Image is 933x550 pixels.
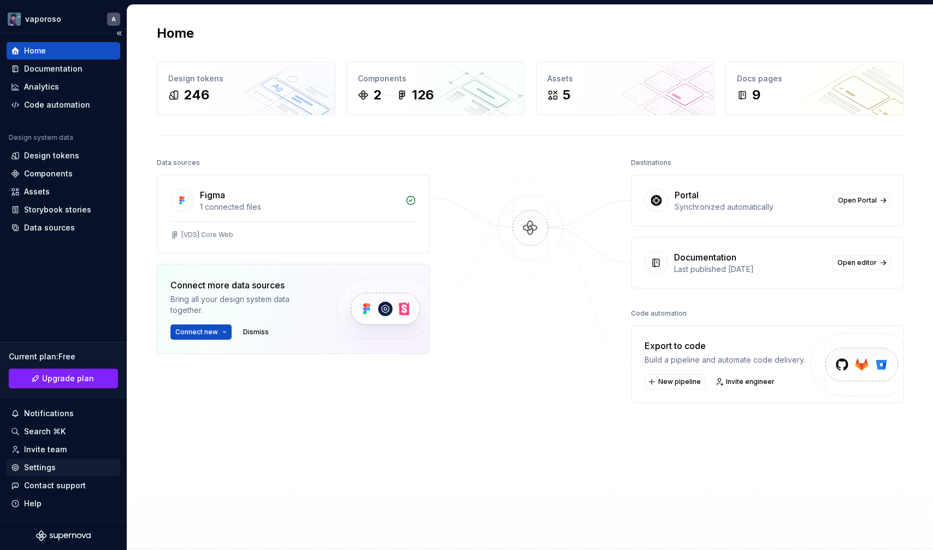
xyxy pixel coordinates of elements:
div: A [111,15,116,23]
div: Design system data [9,133,73,142]
button: New pipeline [645,374,706,389]
a: Open Portal [833,193,890,208]
div: Invite team [24,444,67,455]
div: Bring all your design system data together. [170,294,318,316]
span: New pipeline [658,377,701,386]
img: 15d33806-cace-49d9-90a8-66143e56bcd3.png [8,13,21,26]
button: Search ⌘K [7,423,120,440]
h2: Home [157,25,194,42]
a: Home [7,42,120,60]
div: Portal [675,188,699,202]
a: Data sources [7,219,120,236]
svg: Supernova Logo [36,530,91,541]
div: Connect more data sources [170,279,318,292]
div: Code automation [631,306,687,321]
div: 246 [184,86,209,104]
div: vaporoso [25,14,61,25]
div: 2 [373,86,381,104]
a: Design tokens [7,147,120,164]
a: Docs pages9 [725,62,904,115]
div: Assets [547,73,703,84]
a: Open editor [832,255,890,270]
a: Code automation [7,96,120,114]
div: Current plan : Free [9,351,118,362]
div: Storybook stories [24,204,91,215]
div: [VDS] Core Web [181,230,233,239]
button: Notifications [7,405,120,422]
a: Settings [7,459,120,476]
div: Settings [24,462,56,473]
div: 1 connected files [200,202,399,212]
span: Upgrade plan [42,373,94,384]
div: Export to code [645,339,805,352]
div: Last published [DATE] [674,264,826,275]
button: Contact support [7,477,120,494]
button: Help [7,495,120,512]
span: Open Portal [838,196,877,205]
div: Documentation [674,251,736,264]
div: Help [24,498,42,509]
div: Destinations [631,155,671,170]
div: Notifications [24,408,74,419]
div: Assets [24,186,50,197]
a: Design tokens246 [157,62,335,115]
div: Contact support [24,480,86,491]
a: Documentation [7,60,120,78]
a: Analytics [7,78,120,96]
div: Docs pages [737,73,893,84]
div: 5 [563,86,570,104]
a: Invite engineer [712,374,780,389]
div: Design tokens [168,73,324,84]
a: Assets5 [536,62,714,115]
div: Components [358,73,513,84]
a: Invite team [7,441,120,458]
button: Dismiss [238,324,274,340]
button: vaporosoA [2,7,125,31]
div: Components [24,168,73,179]
a: Assets [7,183,120,200]
div: Data sources [157,155,200,170]
div: Design tokens [24,150,79,161]
span: Dismiss [243,328,269,336]
div: Analytics [24,81,59,92]
span: Connect new [175,328,218,336]
button: Upgrade plan [9,369,118,388]
div: Figma [200,188,225,202]
div: Home [24,45,46,56]
div: Synchronized automatically [675,202,826,212]
a: Figma1 connected files[VDS] Core Web [157,175,430,253]
button: Connect new [170,324,232,340]
span: Open editor [837,258,877,267]
a: Components [7,165,120,182]
div: Documentation [24,63,82,74]
div: 9 [752,86,760,104]
div: Build a pipeline and automate code delivery. [645,354,805,365]
div: Code automation [24,99,90,110]
div: Search ⌘K [24,426,66,437]
button: Collapse sidebar [111,26,127,41]
span: Invite engineer [726,377,775,386]
div: Data sources [24,222,75,233]
a: Components2126 [346,62,525,115]
a: Storybook stories [7,201,120,218]
div: 126 [412,86,434,104]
